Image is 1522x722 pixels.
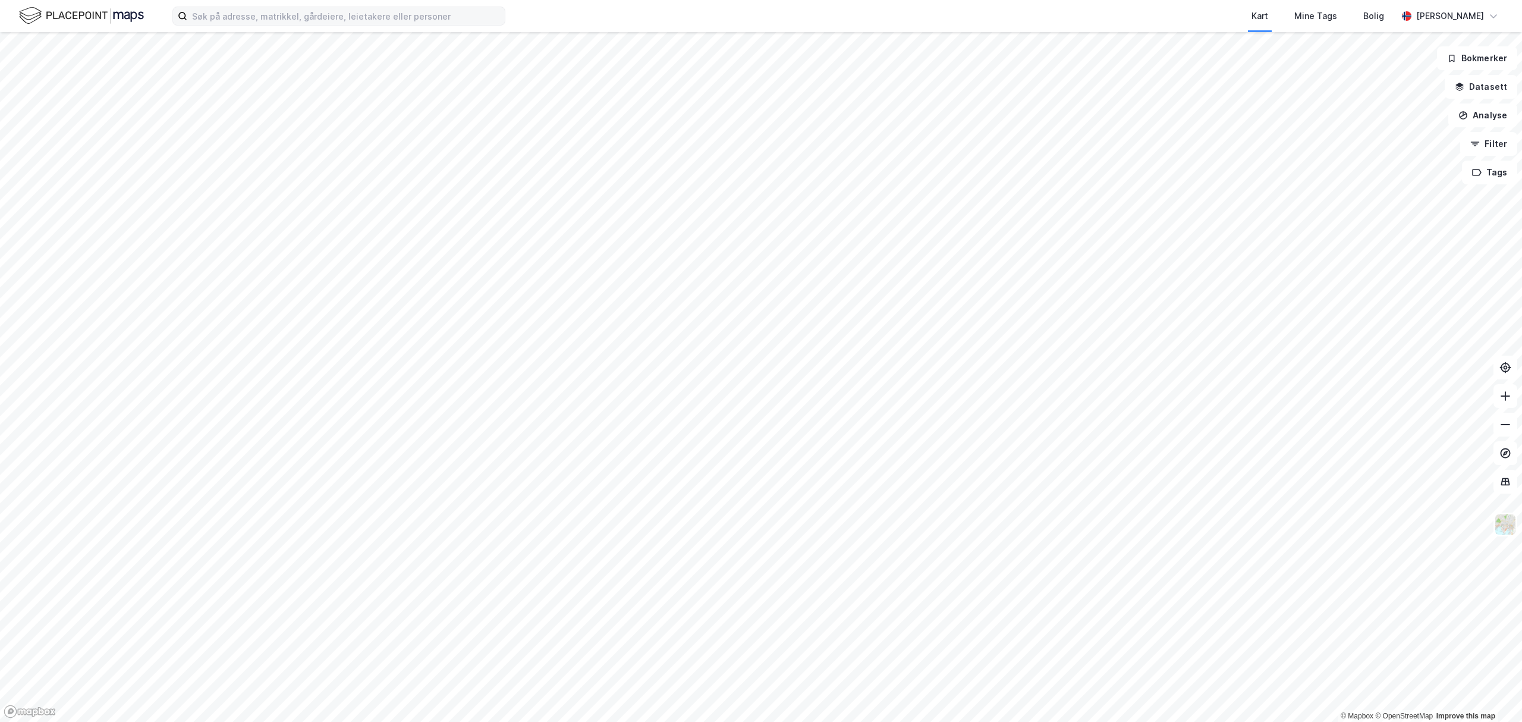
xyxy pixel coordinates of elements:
[1416,9,1484,23] div: [PERSON_NAME]
[1251,9,1268,23] div: Kart
[1363,9,1384,23] div: Bolig
[4,705,56,718] a: Mapbox homepage
[1462,161,1517,184] button: Tags
[187,7,505,25] input: Søk på adresse, matrikkel, gårdeiere, leietakere eller personer
[1436,712,1495,720] a: Improve this map
[1463,665,1522,722] div: Kontrollprogram for chat
[1494,513,1517,536] img: Z
[1341,712,1373,720] a: Mapbox
[19,5,144,26] img: logo.f888ab2527a4732fd821a326f86c7f29.svg
[1375,712,1433,720] a: OpenStreetMap
[1448,103,1517,127] button: Analyse
[1294,9,1337,23] div: Mine Tags
[1437,46,1517,70] button: Bokmerker
[1460,132,1517,156] button: Filter
[1445,75,1517,99] button: Datasett
[1463,665,1522,722] iframe: Chat Widget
